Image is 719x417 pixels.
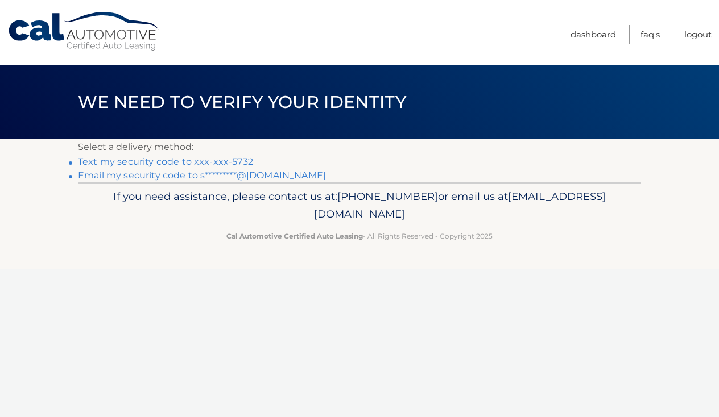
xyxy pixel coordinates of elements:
span: We need to verify your identity [78,91,406,112]
p: - All Rights Reserved - Copyright 2025 [85,230,634,242]
strong: Cal Automotive Certified Auto Leasing [226,232,363,240]
a: Logout [684,25,712,44]
a: Text my security code to xxx-xxx-5732 [78,156,253,167]
p: Select a delivery method: [78,139,641,155]
a: Dashboard [571,25,616,44]
a: FAQ's [641,25,660,44]
a: Email my security code to s*********@[DOMAIN_NAME] [78,170,326,181]
span: [PHONE_NUMBER] [337,190,438,203]
p: If you need assistance, please contact us at: or email us at [85,187,634,224]
a: Cal Automotive [7,11,161,52]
